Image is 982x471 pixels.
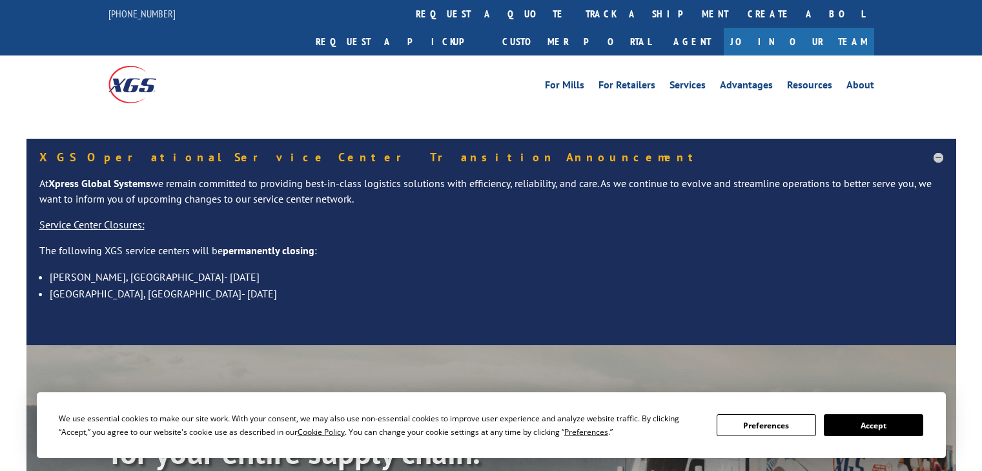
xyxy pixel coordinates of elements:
[598,80,655,94] a: For Retailers
[59,412,701,439] div: We use essential cookies to make our site work. With your consent, we may also use non-essential ...
[37,392,946,458] div: Cookie Consent Prompt
[824,414,923,436] button: Accept
[48,177,150,190] strong: Xpress Global Systems
[39,176,943,217] p: At we remain committed to providing best-in-class logistics solutions with efficiency, reliabilit...
[787,80,832,94] a: Resources
[39,152,943,163] h5: XGS Operational Service Center Transition Announcement
[493,28,660,55] a: Customer Portal
[720,80,773,94] a: Advantages
[108,7,176,20] a: [PHONE_NUMBER]
[298,426,345,437] span: Cookie Policy
[717,414,816,436] button: Preferences
[39,218,145,231] u: Service Center Closures:
[545,80,584,94] a: For Mills
[39,243,943,269] p: The following XGS service centers will be :
[50,285,943,302] li: [GEOGRAPHIC_DATA], [GEOGRAPHIC_DATA]- [DATE]
[50,268,943,285] li: [PERSON_NAME], [GEOGRAPHIC_DATA]- [DATE]
[846,80,874,94] a: About
[223,244,314,257] strong: permanently closing
[306,28,493,55] a: Request a pickup
[670,80,706,94] a: Services
[564,426,608,437] span: Preferences
[724,28,874,55] a: Join Our Team
[660,28,724,55] a: Agent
